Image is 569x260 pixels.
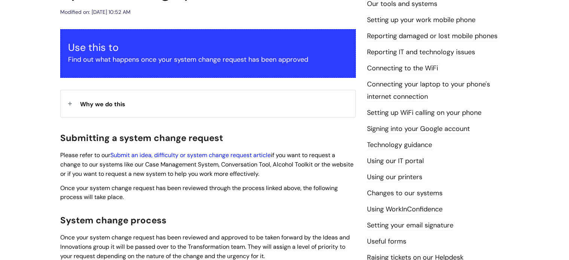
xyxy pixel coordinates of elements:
a: Useful forms [367,237,406,247]
div: Modified on: [DATE] 10:52 AM [60,7,131,17]
span: Submitting a system change request [60,132,223,144]
span: Once your system change request has been reviewed and approved to be taken forward by the Ideas a... [60,233,350,260]
a: Submit an idea, difficulty or system change request article [110,151,271,159]
a: Using WorkInConfidence [367,205,443,214]
a: Changes to our systems [367,189,443,198]
a: Setting up your work mobile phone [367,15,475,25]
span: System change process [60,214,166,226]
span: Please refer to our if you want to request a change to our systems like our Case Management Syste... [60,151,354,178]
a: Setting your email signature [367,221,453,230]
a: Connecting your laptop to your phone's internet connection [367,80,490,101]
h3: Use this to [68,42,348,53]
a: Using our printers [367,172,422,182]
span: Why we do this [80,100,125,108]
a: Reporting damaged or lost mobile phones [367,31,498,41]
span: Once your system change request has been reviewed through the process linked above, the following... [60,184,338,201]
a: Signing into your Google account [367,124,470,134]
a: Reporting IT and technology issues [367,48,475,57]
a: Using our IT portal [367,156,424,166]
p: Find out what happens once your system change request has been approved [68,53,348,65]
a: Technology guidance [367,140,432,150]
a: Setting up WiFi calling on your phone [367,108,481,118]
a: Connecting to the WiFi [367,64,438,73]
